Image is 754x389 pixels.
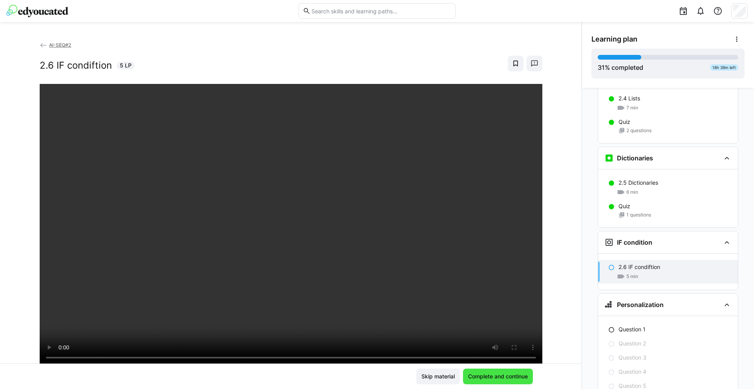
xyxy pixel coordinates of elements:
[626,212,651,218] span: 1 questions
[591,35,637,44] span: Learning plan
[463,369,533,384] button: Complete and continue
[619,179,658,187] p: 2.5 Dictionaries
[311,7,451,15] input: Search skills and learning paths…
[617,301,664,309] h3: Personalization
[619,354,646,362] p: Question 3
[619,368,646,376] p: Question 4
[416,369,460,384] button: Skip material
[617,238,652,246] h3: IF condition
[420,373,456,380] span: Skip material
[617,154,653,162] h3: Dictionaries
[626,127,652,134] span: 2 questions
[598,64,605,71] span: 31
[598,63,643,72] div: % completed
[626,105,638,111] span: 7 min
[619,325,646,333] p: Question 1
[619,95,640,102] p: 2.4 Lists
[120,62,132,69] span: 5 LP
[619,118,630,126] p: Quiz
[49,42,71,48] span: AI-SEQ#2
[619,202,630,210] p: Quiz
[626,273,638,280] span: 5 min
[40,60,112,71] h2: 2.6 IF condiftion
[710,64,738,71] div: 18h 39m left
[467,373,529,380] span: Complete and continue
[626,189,638,195] span: 6 min
[40,42,71,48] a: AI-SEQ#2
[619,263,660,271] p: 2.6 IF condiftion
[619,340,646,347] p: Question 2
